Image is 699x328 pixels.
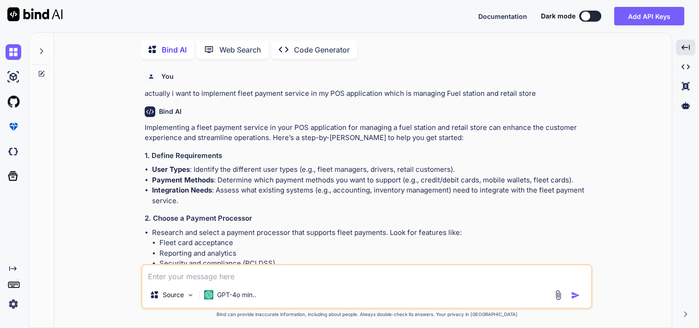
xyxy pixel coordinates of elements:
li: : Assess what existing systems (e.g., accounting, inventory management) need to integrate with th... [152,185,591,206]
h3: 2. Choose a Payment Processor [145,213,591,224]
li: : Identify the different user types (e.g., fleet managers, drivers, retail customers). [152,164,591,175]
img: Bind AI [7,7,63,21]
img: settings [6,296,21,312]
p: GPT-4o min.. [217,290,256,299]
strong: User Types [152,165,190,174]
span: Documentation [478,12,527,20]
img: chat [6,44,21,60]
li: Research and select a payment processor that supports fleet payments. Look for features like: [152,228,591,269]
img: ai-studio [6,69,21,85]
li: Fleet card acceptance [159,238,591,248]
img: darkCloudIdeIcon [6,144,21,159]
h6: You [161,72,174,81]
p: Code Generator [294,44,350,55]
span: Dark mode [541,12,576,21]
h6: Bind AI [159,107,182,116]
img: GPT-4o mini [204,290,213,299]
button: Documentation [478,12,527,21]
h3: 1. Define Requirements [145,151,591,161]
p: Web Search [219,44,261,55]
p: Implementing a fleet payment service in your POS application for managing a fuel station and reta... [145,123,591,143]
li: Security and compliance (PCI DSS) [159,258,591,269]
button: Add API Keys [614,7,684,25]
p: Bind AI [162,44,187,55]
img: githubLight [6,94,21,110]
p: Bind can provide inaccurate information, including about people. Always double-check its answers.... [141,311,593,318]
p: Source [163,290,184,299]
strong: Payment Methods [152,176,214,184]
img: premium [6,119,21,135]
p: actually i want to implement fleet payment service in my POS application which is managing Fuel s... [145,88,591,99]
img: icon [571,291,580,300]
li: Reporting and analytics [159,248,591,259]
li: : Determine which payment methods you want to support (e.g., credit/debit cards, mobile wallets, ... [152,175,591,186]
strong: Integration Needs [152,186,212,194]
img: attachment [553,290,564,300]
img: Pick Models [187,291,194,299]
